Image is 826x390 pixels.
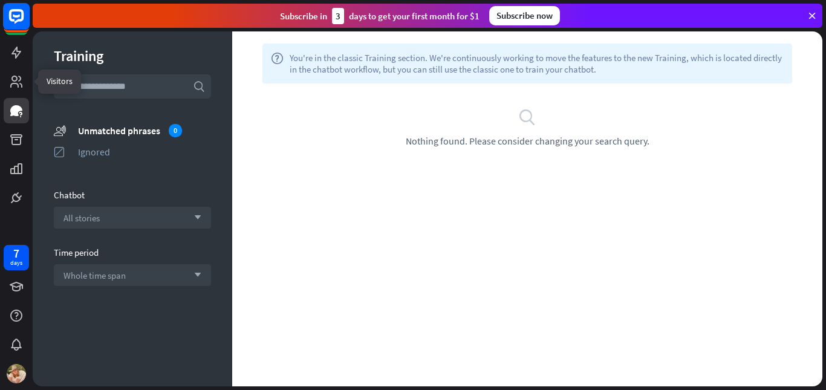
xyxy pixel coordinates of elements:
[518,108,536,126] i: search
[63,212,100,224] span: All stories
[54,47,211,65] div: Training
[13,248,19,259] div: 7
[78,124,211,137] div: Unmatched phrases
[280,8,480,24] div: Subscribe in days to get your first month for $1
[54,124,66,137] i: unmatched_phrases
[188,271,201,279] i: arrow_down
[271,52,284,75] i: help
[489,6,560,25] div: Subscribe now
[10,259,22,267] div: days
[54,247,211,258] div: Time period
[169,124,182,137] div: 0
[54,189,211,201] div: Chatbot
[193,80,205,93] i: search
[406,135,649,147] span: Nothing found. Please consider changing your search query.
[78,146,211,158] div: Ignored
[332,8,344,24] div: 3
[10,5,46,41] button: Open LiveChat chat widget
[63,270,126,281] span: Whole time span
[54,146,66,158] i: ignored
[4,245,29,270] a: 7 days
[188,214,201,221] i: arrow_down
[290,52,784,75] span: You're in the classic Training section. We're continuously working to move the features to the ne...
